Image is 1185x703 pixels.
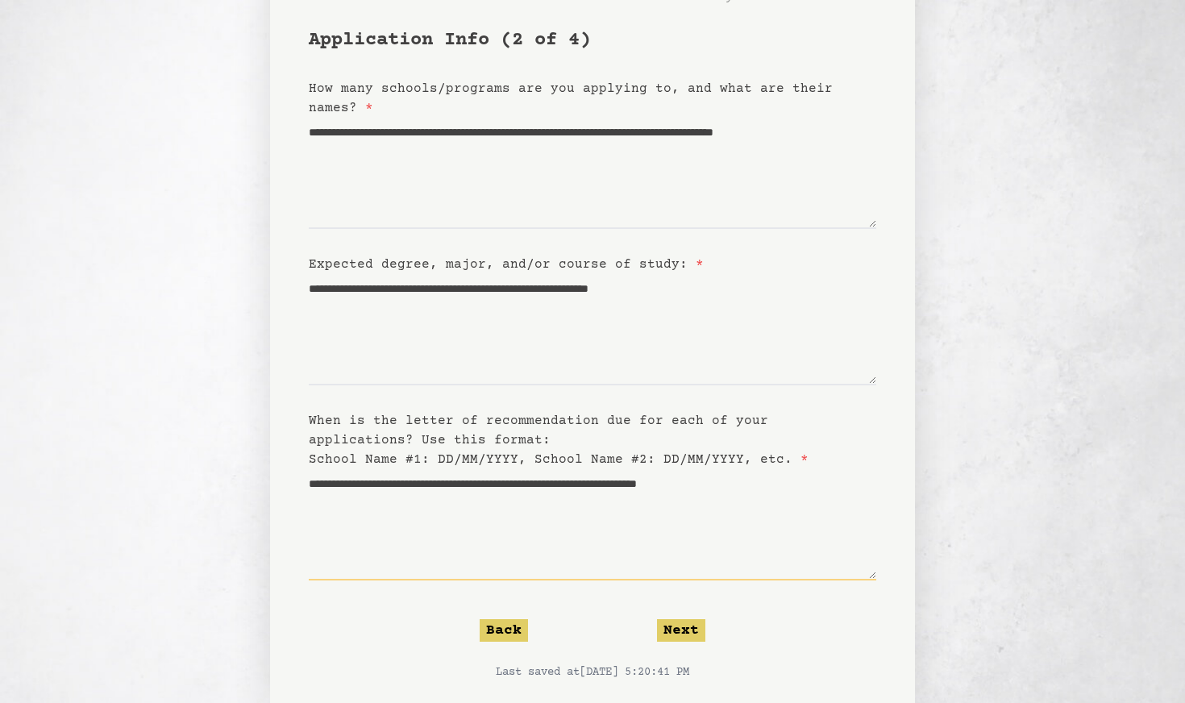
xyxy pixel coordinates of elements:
h1: Application Info (2 of 4) [309,27,876,53]
label: Expected degree, major, and/or course of study: [309,257,704,272]
button: Next [657,619,705,642]
button: Back [480,619,528,642]
p: Last saved at [DATE] 5:20:41 PM [309,664,876,680]
label: How many schools/programs are you applying to, and what are their names? [309,81,833,115]
label: When is the letter of recommendation due for each of your applications? Use this format: School N... [309,414,809,467]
